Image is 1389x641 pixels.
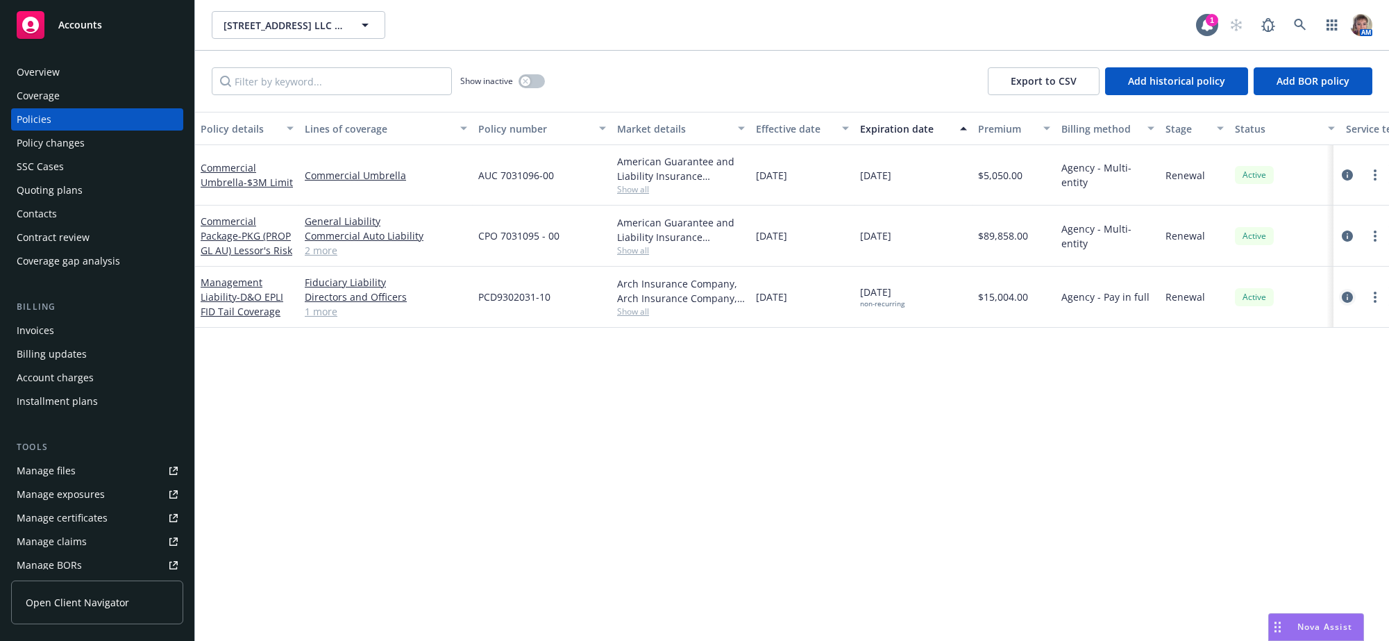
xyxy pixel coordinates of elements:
span: [DATE] [756,290,787,304]
div: Arch Insurance Company, Arch Insurance Company, Amwins [617,276,745,306]
span: Active [1240,291,1268,303]
button: Export to CSV [988,67,1100,95]
span: - $3M Limit [244,176,293,189]
span: Renewal [1165,290,1205,304]
a: Manage BORs [11,554,183,576]
button: Lines of coverage [299,112,473,145]
div: Quoting plans [17,179,83,201]
a: Management Liability [201,276,283,318]
span: [DATE] [860,228,891,243]
a: Contacts [11,203,183,225]
span: $15,004.00 [978,290,1028,304]
div: Policy details [201,122,278,136]
a: circleInformation [1339,167,1356,183]
span: CPO 7031095 - 00 [478,228,559,243]
button: Policy details [195,112,299,145]
a: Switch app [1318,11,1346,39]
div: Billing updates [17,343,87,365]
button: Add BOR policy [1254,67,1372,95]
a: Directors and Officers [305,290,467,304]
button: Stage [1160,112,1229,145]
div: Manage BORs [17,554,82,576]
div: 1 [1206,14,1218,26]
button: Effective date [750,112,855,145]
div: Market details [617,122,730,136]
a: Account charges [11,367,183,389]
a: Fiduciary Liability [305,275,467,290]
span: Renewal [1165,168,1205,183]
a: Start snowing [1222,11,1250,39]
span: Add BOR policy [1277,74,1349,88]
span: Renewal [1165,228,1205,243]
a: Commercial Package [201,215,292,257]
span: [STREET_ADDRESS] LLC & [STREET_ADDRESS][PERSON_NAME] LLC (Previously School Apparel Inc) [224,18,344,33]
img: photo [1350,14,1372,36]
div: Manage files [17,460,76,482]
div: non-recurring [860,299,904,308]
a: Manage claims [11,531,183,553]
button: Status [1229,112,1340,145]
a: circleInformation [1339,228,1356,244]
div: Status [1235,122,1320,136]
a: circleInformation [1339,289,1356,306]
div: Policy changes [17,132,85,154]
div: Manage exposures [17,483,105,506]
div: Installment plans [17,390,98,413]
span: Show inactive [460,75,513,87]
input: Filter by keyword... [212,67,452,95]
div: Expiration date [860,122,952,136]
span: Export to CSV [1011,74,1077,88]
div: American Guarantee and Liability Insurance Company, Zurich Insurance Group [617,215,745,244]
a: Coverage [11,85,183,107]
div: Coverage gap analysis [17,250,120,272]
span: Active [1240,169,1268,181]
span: [DATE] [756,168,787,183]
a: Manage certificates [11,507,183,529]
div: Stage [1165,122,1209,136]
a: Report a Bug [1254,11,1282,39]
span: Active [1240,230,1268,242]
span: Add historical policy [1128,74,1225,88]
div: Tools [11,440,183,454]
button: Nova Assist [1268,613,1364,641]
a: Policy changes [11,132,183,154]
button: Premium [973,112,1056,145]
div: Policy number [478,122,591,136]
a: Overview [11,61,183,83]
a: Policies [11,108,183,131]
div: Billing method [1061,122,1139,136]
a: General Liability [305,214,467,228]
div: Coverage [17,85,60,107]
div: Account charges [17,367,94,389]
span: [DATE] [860,168,891,183]
div: Manage claims [17,531,87,553]
span: Agency - Multi-entity [1061,160,1154,190]
span: [DATE] [860,285,904,308]
div: Lines of coverage [305,122,452,136]
a: Accounts [11,6,183,44]
span: $5,050.00 [978,168,1022,183]
div: Effective date [756,122,834,136]
div: Billing [11,300,183,314]
a: Commercial Umbrella [305,168,467,183]
a: 2 more [305,243,467,258]
a: Coverage gap analysis [11,250,183,272]
span: Accounts [58,19,102,31]
a: more [1367,289,1383,306]
div: Overview [17,61,60,83]
span: - D&O EPLI FID Tail Coverage [201,290,283,318]
button: Policy number [473,112,612,145]
span: Nova Assist [1297,621,1352,633]
div: Invoices [17,319,54,342]
span: Show all [617,244,745,256]
a: Manage files [11,460,183,482]
a: more [1367,228,1383,244]
a: Contract review [11,226,183,249]
span: Agency - Multi-entity [1061,222,1154,251]
a: Quoting plans [11,179,183,201]
button: Billing method [1056,112,1160,145]
div: American Guarantee and Liability Insurance Company, Zurich Insurance Group [617,154,745,183]
a: Search [1286,11,1314,39]
div: Drag to move [1269,614,1286,640]
span: Manage exposures [11,483,183,506]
